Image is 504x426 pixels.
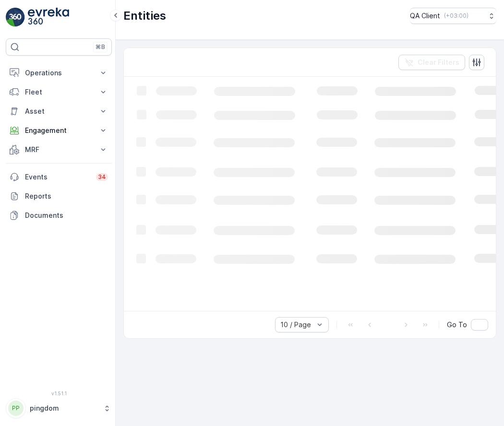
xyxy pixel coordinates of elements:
span: Go To [447,320,467,330]
button: Asset [6,102,112,121]
p: MRF [25,145,93,154]
img: logo_light-DOdMpM7g.png [28,8,69,27]
p: Fleet [25,87,93,97]
p: Events [25,172,90,182]
p: QA Client [410,11,440,21]
p: Entities [123,8,166,24]
p: ( +03:00 ) [444,12,468,20]
a: Reports [6,187,112,206]
a: Events34 [6,167,112,187]
button: PPpingdom [6,398,112,418]
p: ⌘B [96,43,105,51]
p: Asset [25,106,93,116]
button: QA Client(+03:00) [410,8,496,24]
span: v 1.51.1 [6,390,112,396]
a: Documents [6,206,112,225]
button: Operations [6,63,112,83]
p: Operations [25,68,93,78]
p: 34 [98,173,106,181]
button: Clear Filters [398,55,465,70]
p: Engagement [25,126,93,135]
p: pingdom [30,403,98,413]
img: logo [6,8,25,27]
button: Engagement [6,121,112,140]
div: PP [8,401,24,416]
p: Documents [25,211,108,220]
button: Fleet [6,83,112,102]
p: Clear Filters [418,58,459,67]
p: Reports [25,191,108,201]
button: MRF [6,140,112,159]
